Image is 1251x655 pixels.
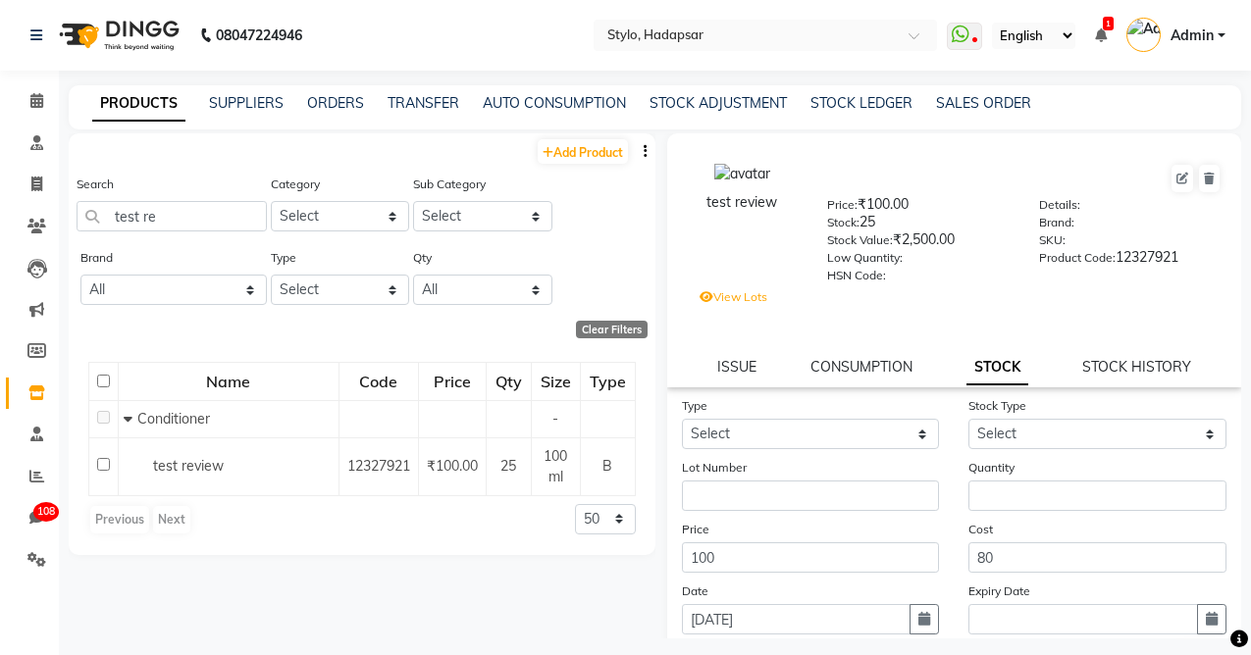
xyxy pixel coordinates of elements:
div: Size [533,364,579,399]
span: 100 ml [544,447,567,485]
a: Add Product [538,139,628,164]
a: CONSUMPTION [810,358,912,376]
label: Date [682,582,708,600]
label: Type [682,397,707,415]
label: Low Quantity: [827,249,903,267]
a: 108 [6,502,53,534]
b: 08047224946 [216,8,302,63]
a: ORDERS [307,94,364,112]
span: 25 [500,457,516,475]
label: Stock Value: [827,231,893,249]
label: Type [271,249,296,267]
label: Cost [968,521,993,538]
label: Product Code: [1039,249,1116,267]
a: 1 [1095,26,1107,44]
div: Price [420,364,485,399]
label: Lot Number [682,459,747,477]
label: Details: [1039,196,1080,214]
span: 108 [33,502,59,522]
label: Brand: [1039,214,1074,231]
a: AUTO CONSUMPTION [483,94,626,112]
span: B [602,457,612,475]
label: View Lots [700,288,767,306]
a: ISSUE [717,358,756,376]
span: Admin [1171,25,1214,46]
span: - [552,410,558,428]
div: test review [687,192,799,213]
span: 12327921 [347,457,410,475]
div: ₹100.00 [827,194,1010,222]
img: avatar [714,164,770,184]
input: Search by product name or code [77,201,267,231]
a: STOCK HISTORY [1082,358,1191,376]
a: STOCK ADJUSTMENT [650,94,787,112]
div: Type [582,364,634,399]
label: Stock Type [968,397,1026,415]
div: ₹2,500.00 [827,229,1010,257]
label: Brand [80,249,113,267]
div: Qty [488,364,530,399]
label: Category [271,176,320,193]
label: Search [77,176,114,193]
a: SALES ORDER [936,94,1031,112]
label: Sub Category [413,176,486,193]
div: 12327921 [1039,247,1222,275]
span: Conditioner [137,410,210,428]
label: Price: [827,196,858,214]
a: SUPPLIERS [209,94,284,112]
div: Clear Filters [576,321,648,338]
img: logo [50,8,184,63]
a: STOCK [966,350,1028,385]
span: Collapse Row [124,410,137,428]
label: Qty [413,249,432,267]
span: 1 [1103,17,1114,30]
img: Admin [1126,18,1161,52]
div: 25 [827,212,1010,239]
span: test review [153,457,224,475]
label: Stock: [827,214,860,231]
a: TRANSFER [388,94,459,112]
label: Quantity [968,459,1015,477]
label: Expiry Date [968,582,1030,600]
a: STOCK LEDGER [810,94,912,112]
div: Name [120,364,338,399]
label: Price [682,521,709,538]
div: Code [340,364,417,399]
span: ₹100.00 [427,457,478,475]
a: PRODUCTS [92,86,185,122]
label: HSN Code: [827,267,886,284]
label: SKU: [1039,231,1066,249]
